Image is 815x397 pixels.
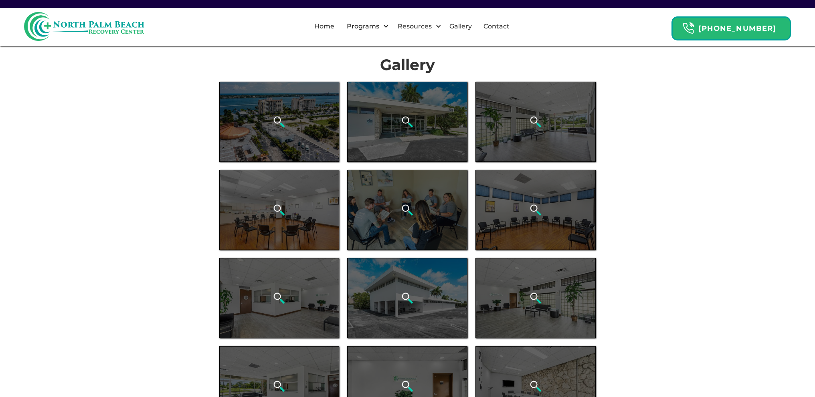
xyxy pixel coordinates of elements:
img: Header Calendar Icons [682,22,694,34]
a: Gallery [445,14,477,39]
div: Programs [345,22,381,31]
a: open lightbox [219,258,340,338]
a: Home [309,14,339,39]
a: Contact [479,14,514,39]
a: open lightbox [347,170,467,250]
a: open lightbox [219,82,340,162]
a: open lightbox [219,170,340,250]
div: Resources [396,22,434,31]
a: open lightbox [475,82,596,162]
a: open lightbox [347,82,467,162]
a: open lightbox [347,258,467,338]
div: Programs [340,14,391,39]
strong: [PHONE_NUMBER] [698,24,776,33]
a: open lightbox [475,170,596,250]
a: Header Calendar Icons[PHONE_NUMBER] [671,12,791,40]
h1: Gallery [219,56,596,74]
a: open lightbox [475,258,596,338]
div: Resources [391,14,443,39]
